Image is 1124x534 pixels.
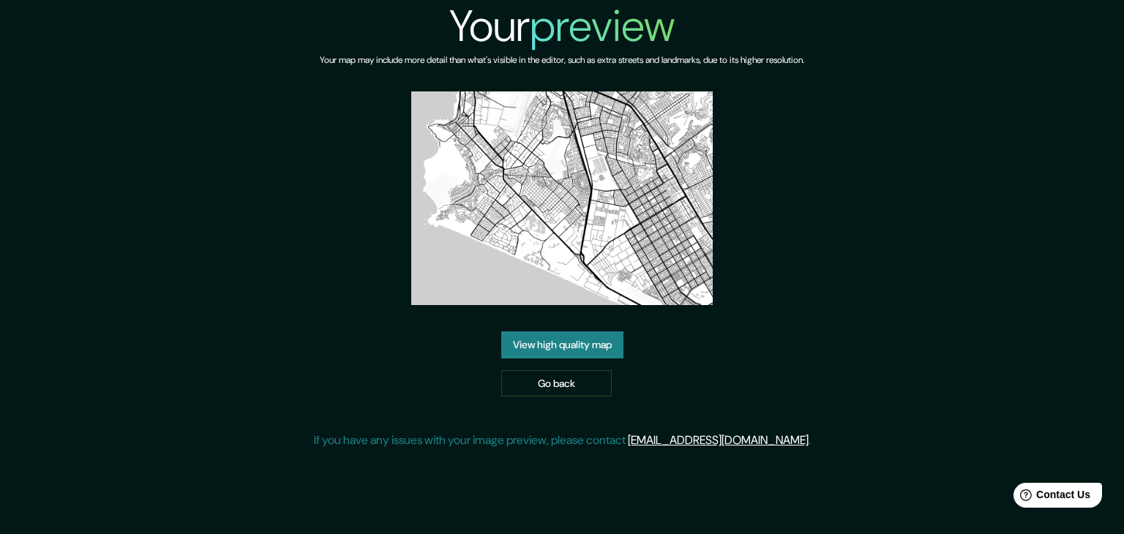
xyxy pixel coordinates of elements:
[320,53,804,68] h6: Your map may include more detail than what's visible in the editor, such as extra streets and lan...
[314,432,811,449] p: If you have any issues with your image preview, please contact .
[501,370,612,397] a: Go back
[628,432,809,448] a: [EMAIL_ADDRESS][DOMAIN_NAME]
[411,91,713,305] img: created-map-preview
[501,331,623,358] a: View high quality map
[994,477,1108,518] iframe: Help widget launcher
